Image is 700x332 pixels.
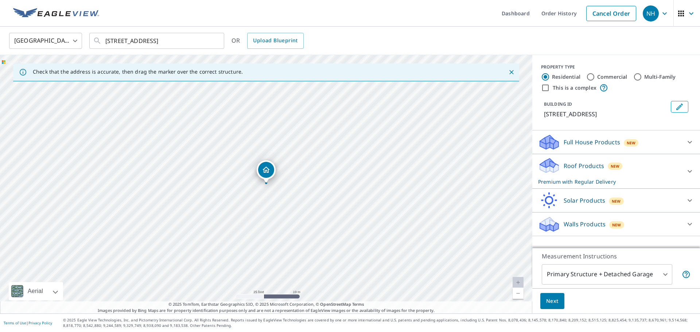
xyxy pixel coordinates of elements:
[597,73,627,81] label: Commercial
[352,301,364,307] a: Terms
[26,282,45,300] div: Aerial
[541,64,691,70] div: PROPERTY TYPE
[612,198,621,204] span: New
[552,73,580,81] label: Residential
[538,192,694,209] div: Solar ProductsNew
[586,6,636,21] a: Cancel Order
[513,288,524,299] a: Current Level 20, Zoom Out
[4,321,52,325] p: |
[538,178,681,185] p: Premium with Regular Delivery
[320,301,351,307] a: OpenStreetMap
[546,297,559,306] span: Next
[564,138,620,147] p: Full House Products
[671,101,688,113] button: Edit building 1
[538,215,694,233] div: Walls ProductsNew
[33,69,243,75] p: Check that the address is accurate, then drag the marker over the correct structure.
[538,157,694,185] div: Roof ProductsNewPremium with Regular Delivery
[247,33,303,49] a: Upload Blueprint
[564,220,606,229] p: Walls Products
[257,160,276,183] div: Dropped pin, building 1, Residential property, 30826 8th Ave SW Federal Way, WA 98023
[564,161,604,170] p: Roof Products
[627,140,636,146] span: New
[168,301,364,308] span: © 2025 TomTom, Earthstar Geographics SIO, © 2025 Microsoft Corporation, ©
[9,282,63,300] div: Aerial
[538,133,694,151] div: Full House ProductsNew
[682,270,691,279] span: Your report will include the primary structure and a detached garage if one exists.
[13,8,99,19] img: EV Logo
[544,110,668,118] p: [STREET_ADDRESS]
[540,293,564,309] button: Next
[4,320,26,325] a: Terms of Use
[611,163,620,169] span: New
[643,5,659,22] div: NH
[644,73,676,81] label: Multi-Family
[564,196,605,205] p: Solar Products
[253,36,297,45] span: Upload Blueprint
[232,33,304,49] div: OR
[542,264,672,285] div: Primary Structure + Detached Garage
[28,320,52,325] a: Privacy Policy
[105,31,209,51] input: Search by address or latitude-longitude
[63,317,696,328] p: © 2025 Eagle View Technologies, Inc. and Pictometry International Corp. All Rights Reserved. Repo...
[544,101,572,107] p: BUILDING ID
[513,277,524,288] a: Current Level 20, Zoom In Disabled
[542,252,691,261] p: Measurement Instructions
[553,84,596,91] label: This is a complex
[9,31,82,51] div: [GEOGRAPHIC_DATA]
[507,67,516,77] button: Close
[612,222,621,228] span: New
